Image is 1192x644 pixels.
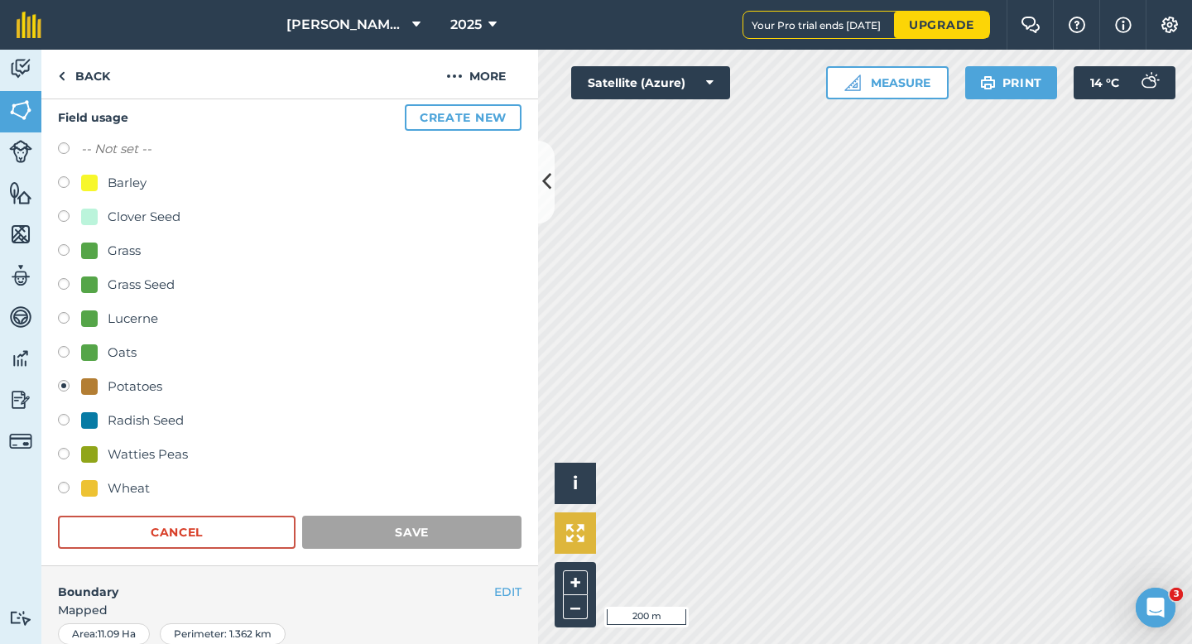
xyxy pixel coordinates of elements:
[1170,588,1183,601] span: 3
[405,104,521,131] button: Create new
[41,601,538,619] span: Mapped
[752,19,894,31] span: Your Pro trial ends [DATE]
[563,595,588,619] button: –
[894,12,989,38] a: Upgrade
[826,66,949,99] button: Measure
[1115,15,1132,35] img: svg+xml;base64,PHN2ZyB4bWxucz0iaHR0cDovL3d3dy53My5vcmcvMjAwMC9zdmciIHdpZHRoPSIxNyIgaGVpZ2h0PSIxNy...
[844,74,861,91] img: Ruler icon
[571,66,730,99] button: Satellite (Azure)
[1132,66,1166,99] img: svg+xml;base64,PD94bWwgdmVyc2lvbj0iMS4wIiBlbmNvZGluZz0idXRmLTgiPz4KPCEtLSBHZW5lcmF0b3I6IEFkb2JlIE...
[450,15,482,35] span: 2025
[9,430,32,453] img: svg+xml;base64,PD94bWwgdmVyc2lvbj0iMS4wIiBlbmNvZGluZz0idXRmLTgiPz4KPCEtLSBHZW5lcmF0b3I6IEFkb2JlIE...
[1136,588,1175,627] iframe: Intercom live chat
[108,207,180,227] div: Clover Seed
[1160,17,1180,33] img: A cog icon
[108,445,188,464] div: Watties Peas
[302,516,521,549] button: Save
[563,570,588,595] button: +
[9,56,32,81] img: svg+xml;base64,PD94bWwgdmVyc2lvbj0iMS4wIiBlbmNvZGluZz0idXRmLTgiPz4KPCEtLSBHZW5lcmF0b3I6IEFkb2JlIE...
[965,66,1058,99] button: Print
[9,263,32,288] img: svg+xml;base64,PD94bWwgdmVyc2lvbj0iMS4wIiBlbmNvZGluZz0idXRmLTgiPz4KPCEtLSBHZW5lcmF0b3I6IEFkb2JlIE...
[414,50,538,99] button: More
[1067,17,1087,33] img: A question mark icon
[9,98,32,123] img: svg+xml;base64,PHN2ZyB4bWxucz0iaHR0cDovL3d3dy53My5vcmcvMjAwMC9zdmciIHdpZHRoPSI1NiIgaGVpZ2h0PSI2MC...
[108,241,141,261] div: Grass
[9,610,32,626] img: svg+xml;base64,PD94bWwgdmVyc2lvbj0iMS4wIiBlbmNvZGluZz0idXRmLTgiPz4KPCEtLSBHZW5lcmF0b3I6IEFkb2JlIE...
[41,566,494,601] h4: Boundary
[81,139,151,159] label: -- Not set --
[9,346,32,371] img: svg+xml;base64,PD94bWwgdmVyc2lvbj0iMS4wIiBlbmNvZGluZz0idXRmLTgiPz4KPCEtLSBHZW5lcmF0b3I6IEFkb2JlIE...
[58,66,65,86] img: svg+xml;base64,PHN2ZyB4bWxucz0iaHR0cDovL3d3dy53My5vcmcvMjAwMC9zdmciIHdpZHRoPSI5IiBoZWlnaHQ9IjI0Ii...
[555,463,596,504] button: i
[9,222,32,247] img: svg+xml;base64,PHN2ZyB4bWxucz0iaHR0cDovL3d3dy53My5vcmcvMjAwMC9zdmciIHdpZHRoPSI1NiIgaGVpZ2h0PSI2MC...
[1021,17,1041,33] img: Two speech bubbles overlapping with the left bubble in the forefront
[108,478,150,498] div: Wheat
[108,275,175,295] div: Grass Seed
[573,473,578,493] span: i
[108,377,162,396] div: Potatoes
[9,305,32,329] img: svg+xml;base64,PD94bWwgdmVyc2lvbj0iMS4wIiBlbmNvZGluZz0idXRmLTgiPz4KPCEtLSBHZW5lcmF0b3I6IEFkb2JlIE...
[494,583,521,601] button: EDIT
[1074,66,1175,99] button: 14 °C
[980,73,996,93] img: svg+xml;base64,PHN2ZyB4bWxucz0iaHR0cDovL3d3dy53My5vcmcvMjAwMC9zdmciIHdpZHRoPSIxOSIgaGVpZ2h0PSIyNC...
[17,12,41,38] img: fieldmargin Logo
[41,50,127,99] a: Back
[286,15,406,35] span: [PERSON_NAME] & Sons
[108,343,137,363] div: Oats
[108,411,184,430] div: Radish Seed
[1090,66,1119,99] span: 14 ° C
[9,180,32,205] img: svg+xml;base64,PHN2ZyB4bWxucz0iaHR0cDovL3d3dy53My5vcmcvMjAwMC9zdmciIHdpZHRoPSI1NiIgaGVpZ2h0PSI2MC...
[446,66,463,86] img: svg+xml;base64,PHN2ZyB4bWxucz0iaHR0cDovL3d3dy53My5vcmcvMjAwMC9zdmciIHdpZHRoPSIyMCIgaGVpZ2h0PSIyNC...
[58,516,296,549] button: Cancel
[9,140,32,163] img: svg+xml;base64,PD94bWwgdmVyc2lvbj0iMS4wIiBlbmNvZGluZz0idXRmLTgiPz4KPCEtLSBHZW5lcmF0b3I6IEFkb2JlIE...
[108,309,158,329] div: Lucerne
[58,104,521,131] h4: Field usage
[9,387,32,412] img: svg+xml;base64,PD94bWwgdmVyc2lvbj0iMS4wIiBlbmNvZGluZz0idXRmLTgiPz4KPCEtLSBHZW5lcmF0b3I6IEFkb2JlIE...
[566,524,584,542] img: Four arrows, one pointing top left, one top right, one bottom right and the last bottom left
[108,173,147,193] div: Barley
